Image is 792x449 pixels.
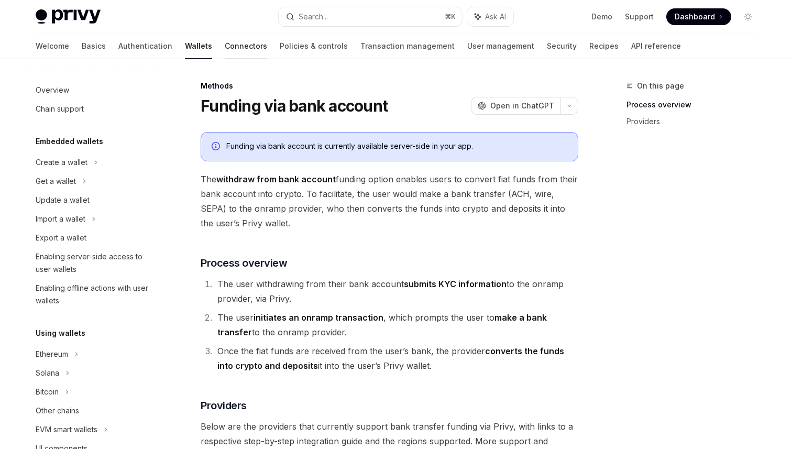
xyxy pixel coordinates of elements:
button: Ask AI [467,7,513,26]
div: Update a wallet [36,194,90,206]
a: Overview [27,81,161,100]
a: Enabling offline actions with user wallets [27,279,161,310]
span: The funding option enables users to convert fiat funds from their bank account into crypto. To fa... [201,172,578,231]
li: Once the fiat funds are received from the user’s bank, the provider it into the user’s Privy wallet. [214,344,578,373]
a: Welcome [36,34,69,59]
h5: Embedded wallets [36,135,103,148]
div: Get a wallet [36,175,76,188]
li: The user , which prompts the user to to the onramp provider. [214,310,578,340]
a: Authentication [118,34,172,59]
div: Export a wallet [36,232,86,244]
a: Support [625,12,654,22]
a: Basics [82,34,106,59]
a: Providers [626,113,765,130]
div: EVM smart wallets [36,423,97,436]
span: Process overview [201,256,287,270]
a: User management [467,34,534,59]
div: Other chains [36,404,79,417]
a: Enabling server-side access to user wallets [27,247,161,279]
div: Overview [36,84,69,96]
div: Ethereum [36,348,68,360]
a: Wallets [185,34,212,59]
div: Methods [201,81,578,91]
a: Export a wallet [27,228,161,247]
strong: submits KYC information [404,279,507,289]
a: Transaction management [360,34,455,59]
strong: withdraw from bank account [216,174,336,184]
img: light logo [36,9,101,24]
span: ⌘ K [445,13,456,21]
a: Recipes [589,34,619,59]
a: Dashboard [666,8,731,25]
span: On this page [637,80,684,92]
button: Search...⌘K [279,7,462,26]
span: Ask AI [485,12,506,22]
span: Open in ChatGPT [490,101,554,111]
div: Create a wallet [36,156,87,169]
a: Update a wallet [27,191,161,210]
button: Open in ChatGPT [471,97,560,115]
div: Chain support [36,103,84,115]
li: The user withdrawing from their bank account to the onramp provider, via Privy. [214,277,578,306]
div: Funding via bank account is currently available server-side in your app. [226,141,567,152]
a: Demo [591,12,612,22]
a: Other chains [27,401,161,420]
div: Enabling server-side access to user wallets [36,250,155,276]
h1: Funding via bank account [201,96,388,115]
div: Import a wallet [36,213,85,225]
button: Toggle dark mode [740,8,756,25]
svg: Info [212,142,222,152]
a: API reference [631,34,681,59]
div: Solana [36,367,59,379]
div: Enabling offline actions with user wallets [36,282,155,307]
a: Security [547,34,577,59]
div: Search... [299,10,328,23]
h5: Using wallets [36,327,85,340]
strong: initiates an onramp transaction [254,312,383,323]
a: Chain support [27,100,161,118]
span: Providers [201,398,247,413]
a: Connectors [225,34,267,59]
div: Bitcoin [36,386,59,398]
a: Policies & controls [280,34,348,59]
a: Process overview [626,96,765,113]
span: Dashboard [675,12,715,22]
